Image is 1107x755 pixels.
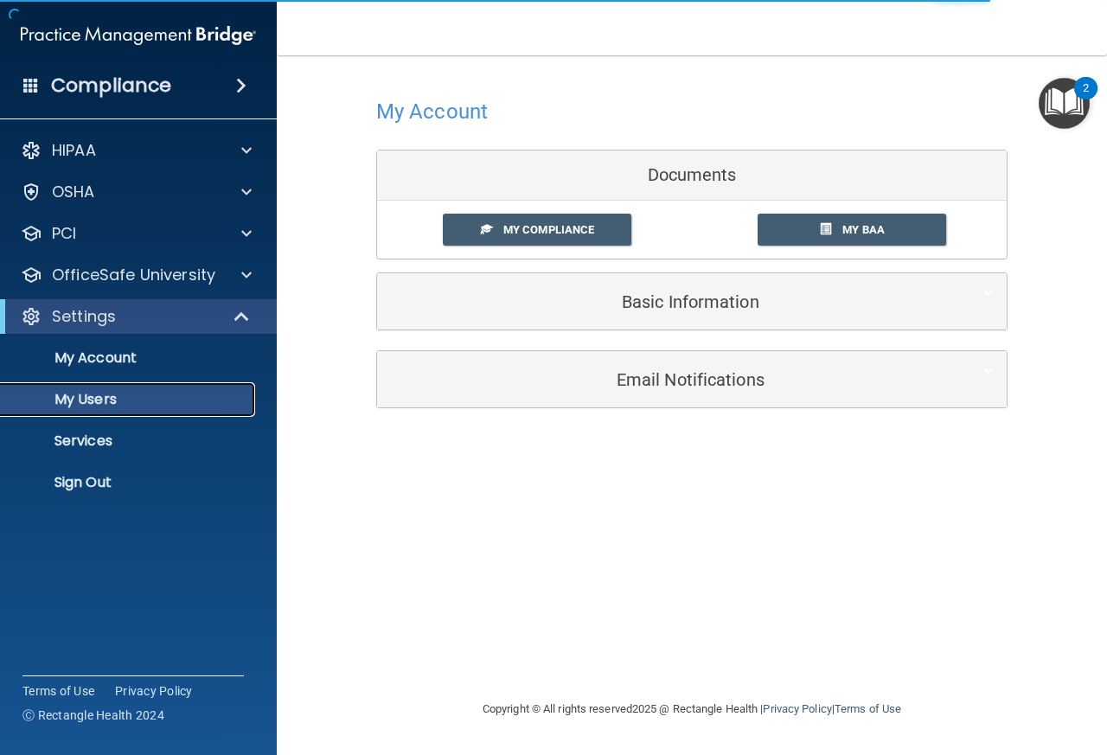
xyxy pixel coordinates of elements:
span: My BAA [842,223,885,236]
span: Ⓒ Rectangle Health 2024 [22,707,164,724]
p: HIPAA [52,140,96,161]
p: Settings [52,306,116,327]
span: My Compliance [503,223,594,236]
a: HIPAA [21,140,252,161]
a: Email Notifications [390,360,994,399]
img: PMB logo [21,18,256,53]
a: Terms of Use [835,702,901,715]
a: OfficeSafe University [21,265,252,285]
h5: Email Notifications [390,370,941,389]
h4: Compliance [51,74,171,98]
div: Copyright © All rights reserved 2025 @ Rectangle Health | | [376,681,1008,737]
a: Privacy Policy [763,702,831,715]
a: Basic Information [390,282,994,321]
a: Privacy Policy [115,682,193,700]
p: My Account [11,349,247,367]
a: Settings [21,306,251,327]
p: OSHA [52,182,95,202]
h4: My Account [376,100,488,123]
p: OfficeSafe University [52,265,215,285]
h5: Basic Information [390,292,941,311]
div: Documents [377,150,1007,201]
div: 2 [1083,88,1089,111]
p: Services [11,432,247,450]
a: OSHA [21,182,252,202]
p: My Users [11,391,247,408]
button: Open Resource Center, 2 new notifications [1039,78,1090,129]
a: Terms of Use [22,682,94,700]
p: PCI [52,223,76,244]
a: PCI [21,223,252,244]
p: Sign Out [11,474,247,491]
